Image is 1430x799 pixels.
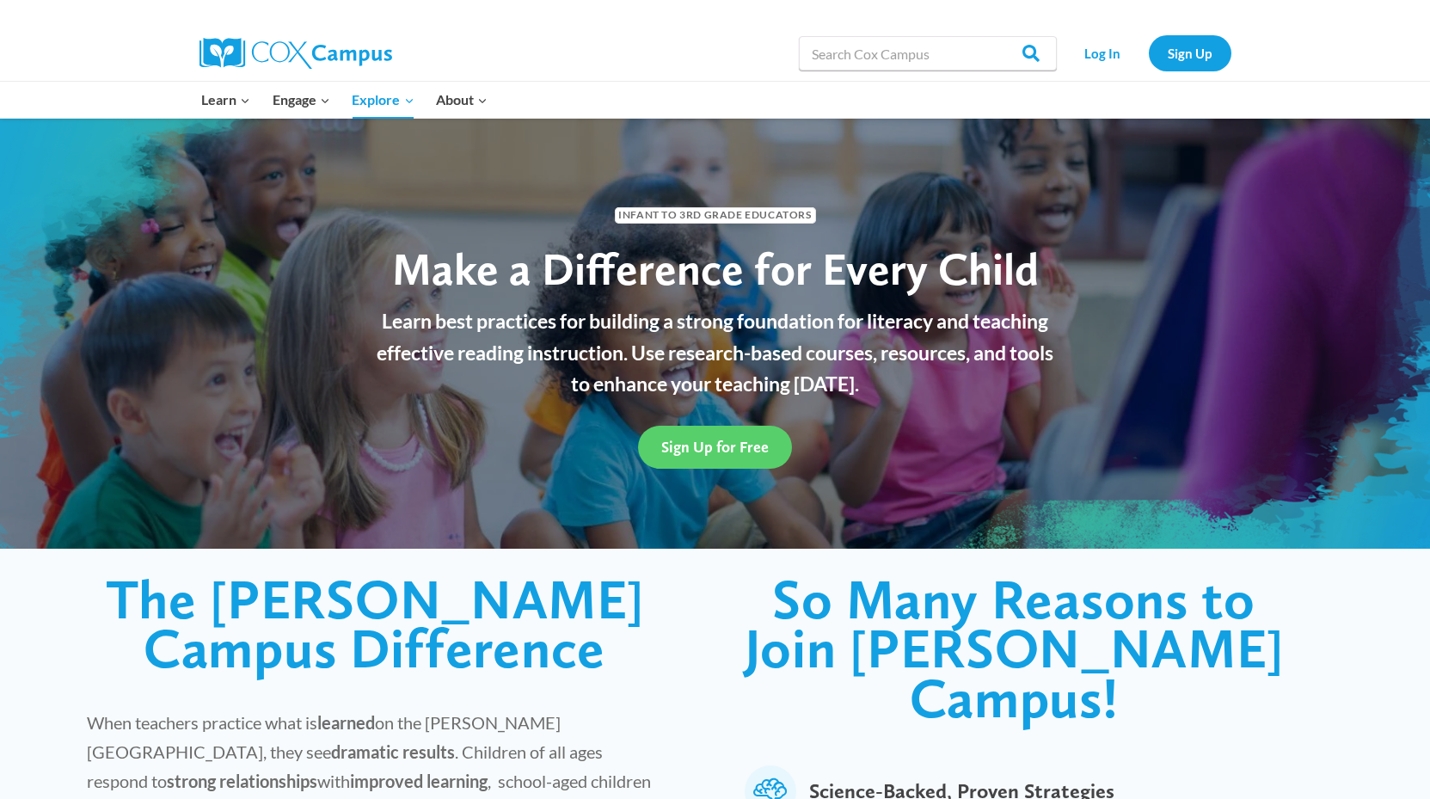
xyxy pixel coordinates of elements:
[191,82,499,118] nav: Primary Navigation
[436,89,488,111] span: About
[331,741,455,762] strong: dramatic results
[745,566,1284,731] span: So Many Reasons to Join [PERSON_NAME] Campus!
[1065,35,1140,71] a: Log In
[661,438,769,456] span: Sign Up for Free
[1149,35,1231,71] a: Sign Up
[201,89,250,111] span: Learn
[167,771,317,791] strong: strong relationships
[638,426,792,468] a: Sign Up for Free
[350,771,488,791] strong: improved learning
[317,712,375,733] strong: learned
[615,207,816,224] span: Infant to 3rd Grade Educators
[1065,35,1231,71] nav: Secondary Navigation
[199,38,392,69] img: Cox Campus
[392,242,1039,296] span: Make a Difference for Every Child
[799,36,1057,71] input: Search Cox Campus
[352,89,414,111] span: Explore
[273,89,330,111] span: Engage
[106,566,644,682] span: The [PERSON_NAME] Campus Difference
[367,305,1064,400] p: Learn best practices for building a strong foundation for literacy and teaching effective reading...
